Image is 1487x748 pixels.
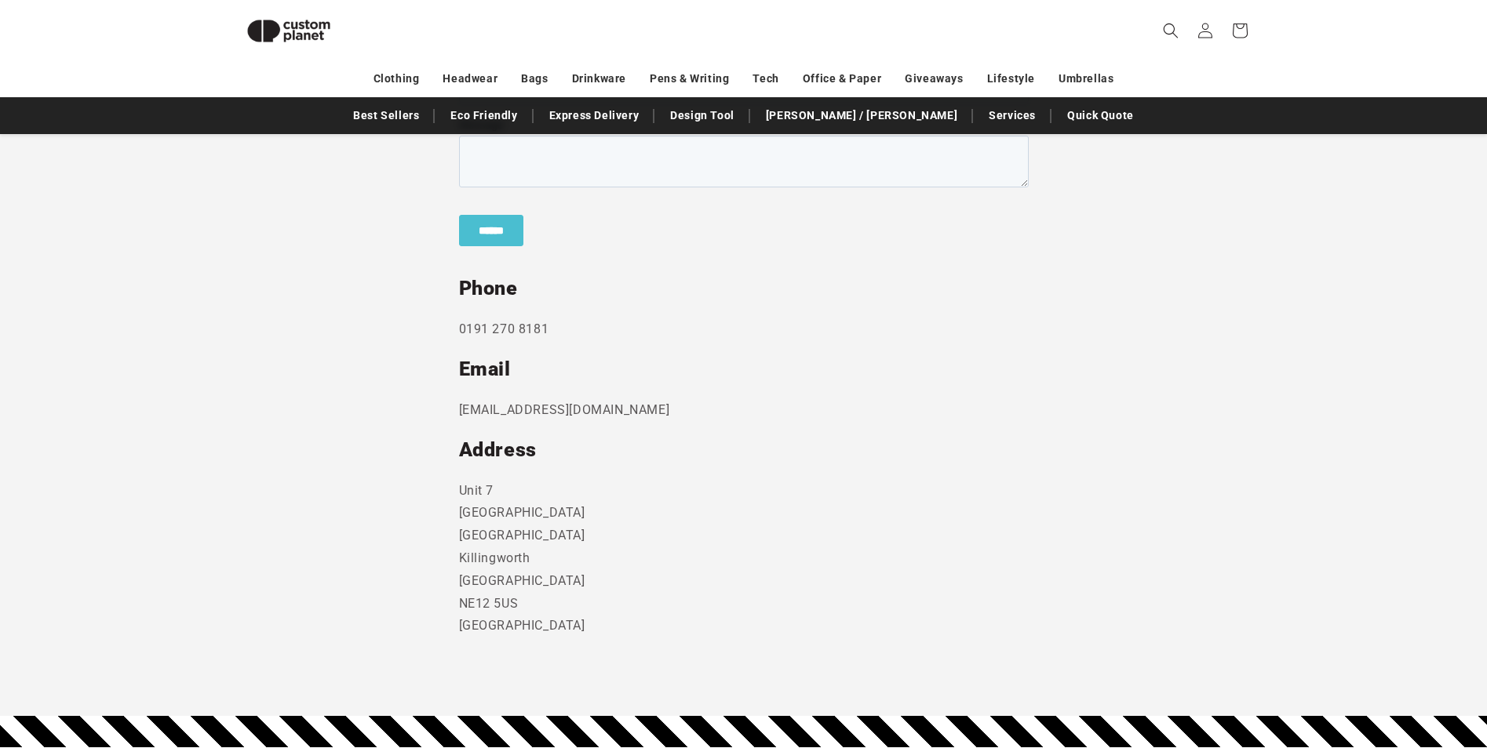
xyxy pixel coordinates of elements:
p: 0191 270 8181 [459,318,1029,341]
a: [PERSON_NAME] / [PERSON_NAME] [758,102,965,129]
a: Best Sellers [345,102,427,129]
a: Bags [521,65,548,93]
h2: Email [459,357,1029,382]
a: Eco Friendly [443,102,525,129]
a: Giveaways [905,65,963,93]
a: Tech [753,65,778,93]
a: Office & Paper [803,65,881,93]
a: Drinkware [572,65,626,93]
a: Pens & Writing [650,65,729,93]
p: Unit 7 [GEOGRAPHIC_DATA] [GEOGRAPHIC_DATA] Killingworth [GEOGRAPHIC_DATA] NE12 5US [GEOGRAPHIC_DATA] [459,480,1029,638]
iframe: Chat Widget [1225,579,1487,748]
a: Express Delivery [541,102,647,129]
a: Lifestyle [987,65,1035,93]
a: Design Tool [662,102,742,129]
a: Clothing [374,65,420,93]
a: Quick Quote [1059,102,1142,129]
p: [EMAIL_ADDRESS][DOMAIN_NAME] [459,399,1029,422]
summary: Search [1154,13,1188,48]
a: Headwear [443,65,497,93]
h2: Phone [459,276,1029,301]
img: Custom Planet [234,6,344,56]
a: Services [981,102,1044,129]
a: Umbrellas [1059,65,1113,93]
h2: Address [459,438,1029,463]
